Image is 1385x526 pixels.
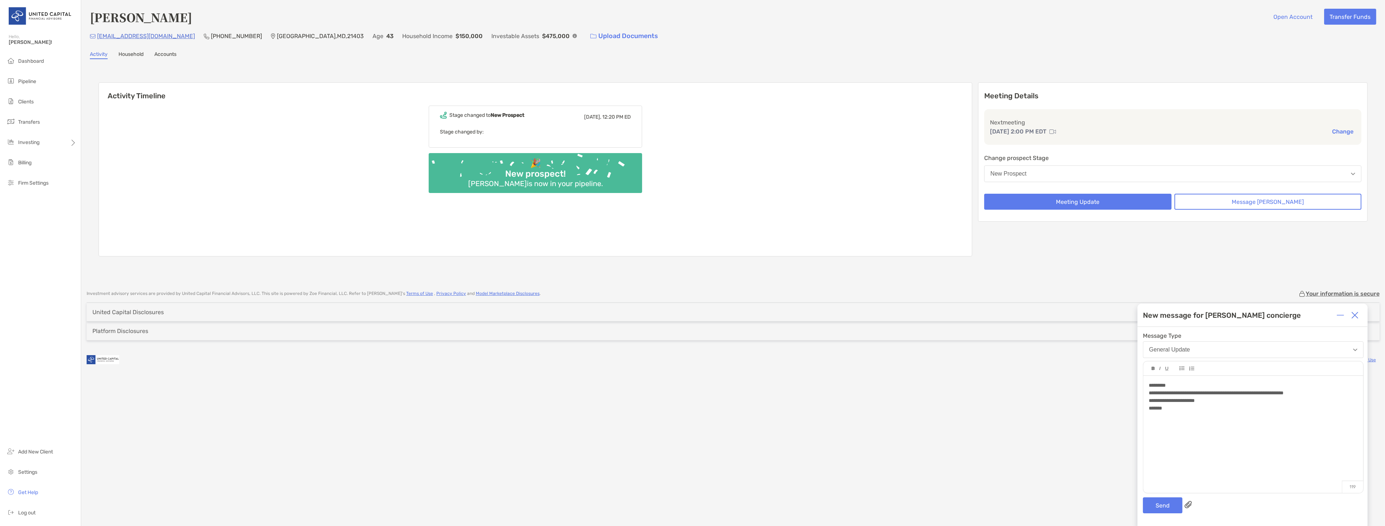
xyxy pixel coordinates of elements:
[277,32,364,41] p: [GEOGRAPHIC_DATA] , MD , 21403
[154,51,176,59] a: Accounts
[456,32,483,41] p: $150,000
[7,508,15,517] img: logout icon
[18,160,32,166] span: Billing
[491,112,524,118] b: New Prospect
[7,447,15,456] img: add_new_client icon
[1337,312,1344,319] img: Expand or collapse
[1149,346,1190,353] div: General Update
[476,291,540,296] a: Model Marketplace Disclosures
[1330,128,1356,135] button: Change
[7,117,15,126] img: transfers icon
[92,309,164,316] div: United Capital Disclosures
[18,99,34,105] span: Clients
[465,179,606,188] div: [PERSON_NAME] is now in your pipeline.
[1306,290,1380,297] p: Your information is secure
[1143,497,1182,513] button: Send
[1180,366,1185,370] img: Editor control icon
[90,9,192,25] h4: [PERSON_NAME]
[602,114,631,120] span: 12:20 PM ED
[118,51,144,59] a: Household
[984,165,1361,182] button: New Prospect
[990,170,1027,177] div: New Prospect
[1143,341,1364,358] button: General Update
[1174,194,1361,210] button: Message [PERSON_NAME]
[97,32,195,41] p: [EMAIL_ADDRESS][DOMAIN_NAME]
[984,91,1361,100] p: Meeting Details
[436,291,466,296] a: Privacy Policy
[7,488,15,496] img: get-help icon
[1049,129,1056,135] img: communication type
[9,3,72,29] img: United Capital Logo
[1189,366,1194,371] img: Editor control icon
[586,28,663,44] a: Upload Documents
[1185,501,1192,508] img: paperclip attachments
[90,51,108,59] a: Activity
[573,34,577,38] img: Info Icon
[7,77,15,85] img: pipeline icon
[440,127,631,136] p: Stage changed by:
[984,153,1361,163] p: Change prospect Stage
[1143,332,1364,339] span: Message Type
[9,39,76,45] span: [PERSON_NAME]!
[18,139,39,145] span: Investing
[90,34,96,38] img: Email Icon
[7,97,15,106] img: clients icon
[1324,9,1376,25] button: Transfer Funds
[590,34,596,39] img: button icon
[7,56,15,65] img: dashboard icon
[1268,9,1318,25] button: Open Account
[990,118,1356,127] p: Next meeting
[18,489,38,496] span: Get Help
[990,127,1047,136] p: [DATE] 2:00 PM EDT
[542,32,570,41] p: $475,000
[527,158,544,169] div: 🎉
[99,83,972,100] h6: Activity Timeline
[18,180,49,186] span: Firm Settings
[1152,367,1155,370] img: Editor control icon
[7,467,15,476] img: settings icon
[502,169,569,179] div: New prospect!
[92,328,148,334] div: Platform Disclosures
[449,112,524,118] div: Stage changed to
[18,510,36,516] span: Log out
[211,32,262,41] p: [PHONE_NUMBER]
[1353,349,1357,351] img: Open dropdown arrow
[7,178,15,187] img: firm-settings icon
[204,33,209,39] img: Phone Icon
[18,469,37,475] span: Settings
[1143,311,1301,320] div: New message for [PERSON_NAME] concierge
[18,58,44,64] span: Dashboard
[440,112,447,119] img: Event icon
[1342,481,1363,493] p: 119
[87,352,119,368] img: company logo
[584,114,601,120] span: [DATE],
[373,32,383,41] p: Age
[406,291,433,296] a: Terms of Use
[1165,367,1169,371] img: Editor control icon
[18,78,36,85] span: Pipeline
[18,119,40,125] span: Transfers
[386,32,394,41] p: 43
[491,32,539,41] p: Investable Assets
[1351,173,1355,175] img: Open dropdown arrow
[7,137,15,146] img: investing icon
[1351,312,1359,319] img: Close
[18,449,53,455] span: Add New Client
[429,153,642,187] img: Confetti
[7,158,15,167] img: billing icon
[402,32,453,41] p: Household Income
[1159,367,1161,370] img: Editor control icon
[87,291,541,296] p: Investment advisory services are provided by United Capital Financial Advisors, LLC . This site i...
[271,33,275,39] img: Location Icon
[984,194,1171,210] button: Meeting Update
